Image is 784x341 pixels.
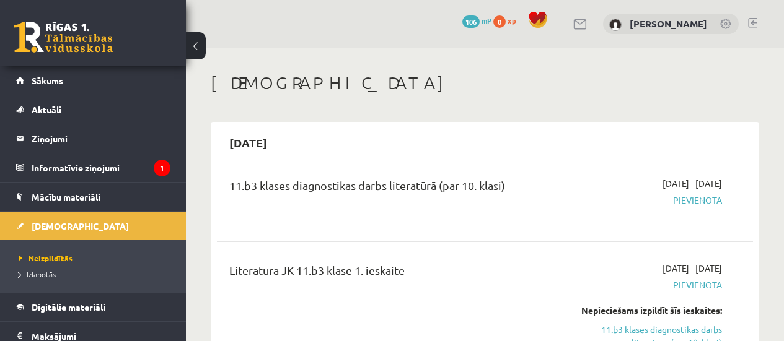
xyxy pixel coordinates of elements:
a: Neizpildītās [19,253,174,264]
i: 1 [154,160,170,176]
div: 11.b3 klases diagnostikas darbs literatūrā (par 10. klasi) [229,177,552,200]
div: Literatūra JK 11.b3 klase 1. ieskaite [229,262,552,285]
span: 0 [493,15,506,28]
span: Digitālie materiāli [32,301,105,313]
span: Mācību materiāli [32,191,100,202]
span: [DATE] - [DATE] [663,177,722,190]
a: Rīgas 1. Tālmācības vidusskola [14,22,113,53]
span: Izlabotās [19,269,56,279]
a: Informatīvie ziņojumi1 [16,153,170,182]
a: [PERSON_NAME] [630,17,707,30]
a: Digitālie materiāli [16,293,170,321]
a: Sākums [16,66,170,95]
span: Aktuāli [32,104,61,115]
a: Mācību materiāli [16,183,170,211]
span: Sākums [32,75,63,86]
span: [DATE] - [DATE] [663,262,722,275]
span: mP [482,15,491,25]
a: 106 mP [462,15,491,25]
span: xp [508,15,516,25]
h1: [DEMOGRAPHIC_DATA] [211,72,759,93]
a: Ziņojumi [16,124,170,153]
h2: [DATE] [217,128,280,157]
legend: Ziņojumi [32,124,170,153]
a: Aktuāli [16,95,170,124]
div: Nepieciešams izpildīt šīs ieskaites: [570,304,722,317]
span: Neizpildītās [19,253,73,263]
a: 0 xp [493,15,522,25]
a: [DEMOGRAPHIC_DATA] [16,212,170,240]
legend: Informatīvie ziņojumi [32,153,170,182]
a: Izlabotās [19,269,174,280]
span: [DEMOGRAPHIC_DATA] [32,220,129,231]
span: 106 [462,15,480,28]
span: Pievienota [570,278,722,291]
img: Alekss Paegle [609,19,622,31]
span: Pievienota [570,194,722,207]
